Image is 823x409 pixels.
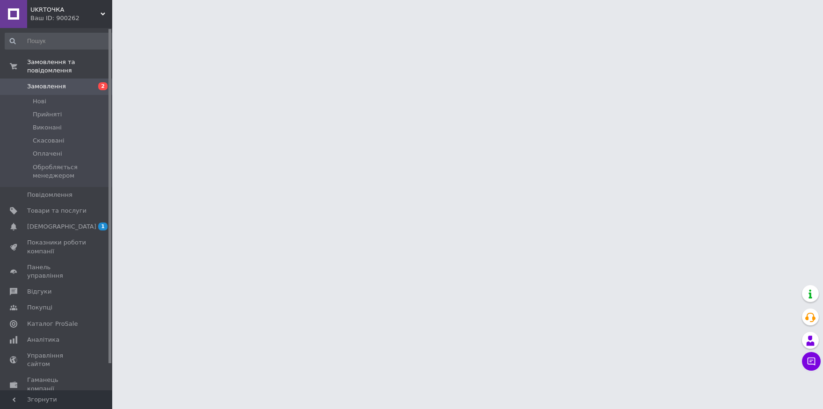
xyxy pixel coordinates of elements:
[33,136,65,145] span: Скасовані
[27,207,87,215] span: Товари та послуги
[27,191,72,199] span: Повідомлення
[27,263,87,280] span: Панель управління
[5,33,115,50] input: Пошук
[33,97,46,106] span: Нові
[27,376,87,393] span: Гаманець компанії
[27,82,66,91] span: Замовлення
[27,352,87,368] span: Управління сайтом
[27,58,112,75] span: Замовлення та повідомлення
[33,163,114,180] span: Обробляється менеджером
[27,238,87,255] span: Показники роботи компанії
[27,303,52,312] span: Покупці
[33,110,62,119] span: Прийняті
[27,336,59,344] span: Аналітика
[27,320,78,328] span: Каталог ProSale
[30,14,112,22] div: Ваш ID: 900262
[98,82,108,90] span: 2
[33,150,62,158] span: Оплачені
[27,222,96,231] span: [DEMOGRAPHIC_DATA]
[98,222,108,230] span: 1
[27,287,51,296] span: Відгуки
[30,6,101,14] span: UKRТОЧКА
[802,352,821,371] button: Чат з покупцем
[33,123,62,132] span: Виконані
